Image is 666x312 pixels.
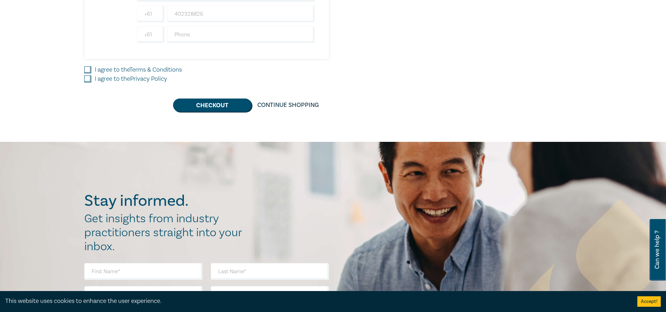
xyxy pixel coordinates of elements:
h2: Get insights from industry practitioners straight into your inbox. [84,212,249,254]
input: Email Address* [84,286,202,303]
label: I agree to the [95,74,167,84]
input: First Name* [84,263,202,280]
div: This website uses cookies to enhance the user experience. [5,297,627,306]
input: Phone [167,26,315,43]
input: Mobile* [167,6,315,22]
h2: Stay informed. [84,192,249,210]
a: Continue Shopping [252,99,324,112]
input: +61 [137,26,164,43]
button: Accept cookies [637,296,661,307]
label: I agree to the [95,65,182,74]
button: Checkout [173,99,252,112]
a: Terms & Conditions [129,66,182,74]
input: Organisation [211,286,329,303]
span: Can we help ? [654,223,660,276]
a: Privacy Policy [130,75,167,83]
input: Last Name* [211,263,329,280]
input: +61 [137,6,164,22]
